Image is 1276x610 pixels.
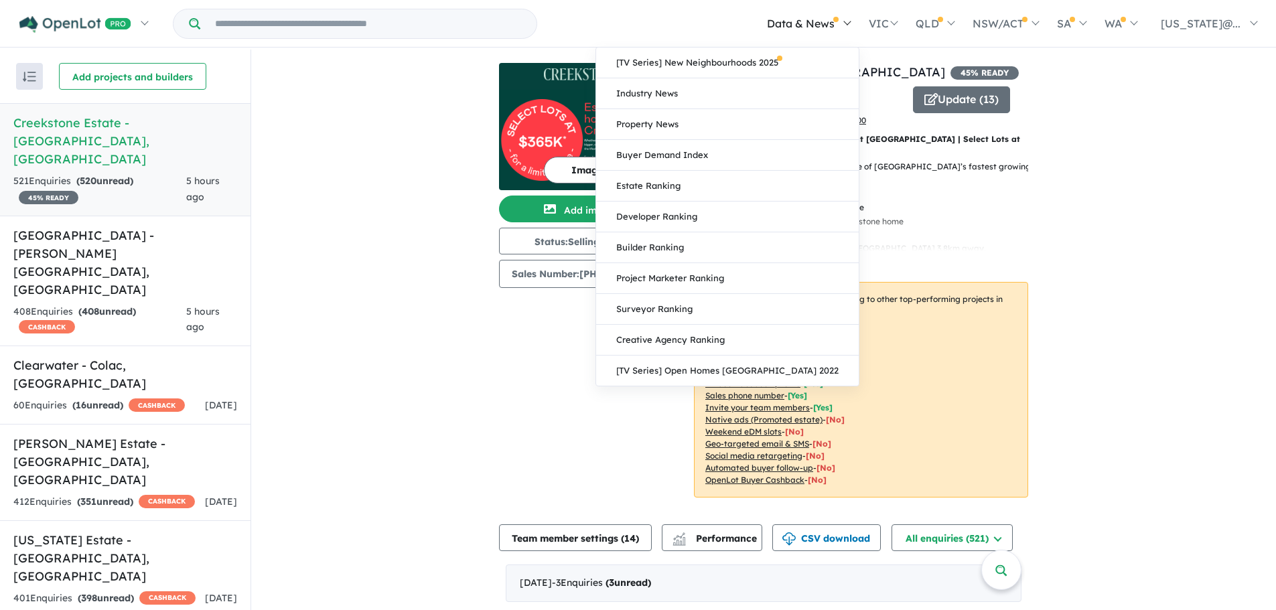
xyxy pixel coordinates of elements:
[672,537,686,546] img: bar-chart.svg
[694,242,1039,269] p: - [GEOGRAPHIC_DATA] only 2km away, [GEOGRAPHIC_DATA] 3.8km away, [GEOGRAPHIC_DATA] 29km away
[139,591,196,605] span: CASHBACK
[205,399,237,411] span: [DATE]
[499,524,652,551] button: Team member settings (14)
[782,532,796,546] img: download icon
[694,133,1028,160] p: LIMITED OFFER: Establish your home at [GEOGRAPHIC_DATA] | Select Lots at $365K*
[705,402,810,412] u: Invite your team members
[80,175,96,187] span: 520
[705,390,784,400] u: Sales phone number
[82,305,99,317] span: 408
[694,201,1039,214] p: - A mix of titled and non-titled lots available
[596,202,859,232] a: Developer Ranking
[186,305,220,333] span: 5 hours ago
[705,463,813,473] u: Automated buyer follow-up
[499,90,666,190] img: Creekstone Estate - Tarneit
[596,140,859,171] a: Buyer Demand Index
[499,196,666,222] button: Add images
[76,175,133,187] strong: ( unread)
[506,564,1021,602] div: [DATE]
[13,435,237,489] h5: [PERSON_NAME] Estate - [GEOGRAPHIC_DATA] , [GEOGRAPHIC_DATA]
[705,475,804,485] u: OpenLot Buyer Cashback
[78,305,136,317] strong: ( unread)
[705,427,782,437] u: Weekend eDM slots
[13,114,237,168] h5: Creekstone Estate - [GEOGRAPHIC_DATA] , [GEOGRAPHIC_DATA]
[19,320,75,333] span: CASHBACK
[72,399,123,411] strong: ( unread)
[694,282,1028,498] p: Your project is only comparing to other top-performing projects in your area: - - - - - - - - - -...
[662,524,762,551] button: Performance
[129,398,185,412] span: CASHBACK
[76,399,86,411] span: 16
[205,495,237,508] span: [DATE]
[705,439,809,449] u: Geo-targeted email & SMS
[596,78,859,109] a: Industry News
[806,451,825,461] span: [No]
[694,160,1039,187] p: - For a limited time, you can own land in one of [GEOGRAPHIC_DATA]’s fastest growing regions for ...
[13,494,195,510] div: 412 Enquir ies
[624,532,636,544] span: 14
[23,72,36,82] img: sort.svg
[78,592,134,604] strong: ( unread)
[826,414,845,425] span: [No]
[13,226,237,299] h5: [GEOGRAPHIC_DATA] - [PERSON_NAME][GEOGRAPHIC_DATA] , [GEOGRAPHIC_DATA]
[596,171,859,202] a: Estate Ranking
[186,175,220,203] span: 5 hours ago
[596,48,859,78] a: [TV Series] New Neighbourhoods 2025
[139,495,195,508] span: CASHBACK
[705,451,802,461] u: Social media retargeting
[504,68,661,84] img: Creekstone Estate - Tarneit Logo
[705,414,823,425] u: Native ads (Promoted estate)
[892,524,1013,551] button: All enquiries (521)
[950,66,1019,80] span: 45 % READY
[499,63,666,190] a: Creekstone Estate - Tarneit LogoCreekstone Estate - Tarneit
[499,228,666,254] button: Status:Selling Now
[913,86,1010,113] button: Update (13)
[606,577,651,589] strong: ( unread)
[812,439,831,449] span: [No]
[817,463,835,473] span: [No]
[596,356,859,386] a: [TV Series] Open Homes [GEOGRAPHIC_DATA] 2022
[694,215,1039,228] p: - More than 950 families already call Creekstone home
[596,263,859,294] a: Project Marketer Ranking
[499,260,683,288] button: Sales Number:[PHONE_NUMBER]
[19,191,78,204] span: 45 % READY
[544,157,673,183] button: Image order (6)
[772,524,881,551] button: CSV download
[813,402,833,412] span: [ Yes ]
[203,9,534,38] input: Try estate name, suburb, builder or developer
[673,532,685,540] img: line-chart.svg
[609,577,614,589] span: 3
[77,495,133,508] strong: ( unread)
[596,232,859,263] a: Builder Ranking
[596,109,859,140] a: Property News
[1161,17,1240,30] span: [US_STATE]@...
[13,591,196,607] div: 401 Enquir ies
[552,577,651,589] span: - 3 Enquir ies
[596,294,859,325] a: Surveyor Ranking
[596,325,859,356] a: Creative Agency Ranking
[80,495,96,508] span: 351
[675,532,757,544] span: Performance
[788,390,807,400] span: [ Yes ]
[13,173,186,206] div: 521 Enquir ies
[59,63,206,90] button: Add projects and builders
[13,531,237,585] h5: [US_STATE] Estate - [GEOGRAPHIC_DATA] , [GEOGRAPHIC_DATA]
[13,304,186,336] div: 408 Enquir ies
[19,16,131,33] img: Openlot PRO Logo White
[808,475,827,485] span: [No]
[785,427,804,437] span: [No]
[694,228,1039,242] p: - 30ha of green open space
[13,356,237,392] h5: Clearwater - Colac , [GEOGRAPHIC_DATA]
[13,398,185,414] div: 60 Enquir ies
[205,592,237,604] span: [DATE]
[694,187,1039,201] p: - Just 5% Deposit!
[81,592,97,604] span: 398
